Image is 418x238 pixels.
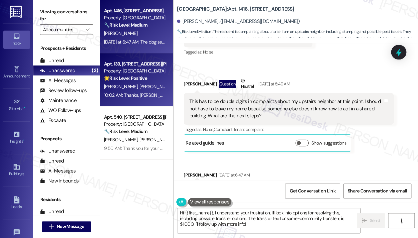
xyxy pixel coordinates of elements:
[40,107,81,114] div: WO Follow-ups
[90,65,100,76] div: (3)
[33,45,100,52] div: Prospects + Residents
[3,96,30,114] a: Site Visit •
[40,178,79,184] div: New Inbounds
[86,27,89,32] i: 
[369,217,380,224] span: Send
[3,31,30,49] a: Inbox
[177,6,294,13] b: [GEOGRAPHIC_DATA]: Apt. 1416, [STREET_ADDRESS]
[233,127,264,132] span: Tenant complaint
[30,73,31,77] span: •
[40,158,64,165] div: Unread
[177,18,300,25] div: [PERSON_NAME]. ([EMAIL_ADDRESS][DOMAIN_NAME])
[139,137,173,143] span: [PERSON_NAME]
[214,127,233,132] span: Complaint ,
[104,39,240,45] div: [DATE] at 6:47 AM: The dog seems to be barking and yelping right now.
[3,194,30,212] a: Leads
[57,223,84,230] span: New Message
[289,187,335,194] span: Get Conversation Link
[357,213,385,228] button: Send
[239,77,255,91] div: Neutral
[285,183,340,198] button: Get Conversation Link
[104,60,166,67] div: Apt. 139, [STREET_ADDRESS][PERSON_NAME]
[104,75,147,81] strong: 🌟 Risk Level: Positive
[104,137,139,143] span: [PERSON_NAME]
[40,57,64,64] div: Unread
[257,80,290,87] div: [DATE] at 5:49 AM
[40,77,76,84] div: All Messages
[104,14,166,21] div: Property: [GEOGRAPHIC_DATA]
[33,135,100,142] div: Prospects
[348,187,407,194] span: Share Conversation via email
[219,80,236,88] div: Question
[203,127,214,132] span: Noise ,
[24,105,25,110] span: •
[40,87,87,94] div: Review follow-ups
[139,83,173,89] span: [PERSON_NAME]
[104,22,147,28] strong: 🔧 Risk Level: Medium
[189,98,383,119] div: This has to be double digits in complaints about my upstairs neighbor at this point. I should not...
[23,138,24,143] span: •
[203,49,213,55] span: Noise
[40,208,64,215] div: Unread
[311,140,346,147] label: Show suggestions
[104,7,166,14] div: Apt. 1416, [STREET_ADDRESS]
[104,128,147,134] strong: 🔧 Risk Level: Medium
[177,28,418,57] span: : The resident is complaining about noise from an upstairs neighbor, including stomping and possi...
[40,148,75,155] div: Unanswered
[177,208,360,233] textarea: Hi {{first_name}}, I understand your frustration. I'll look into options for resolving this, incl...
[49,224,54,229] i: 
[184,172,307,181] div: [PERSON_NAME]
[3,161,30,179] a: Buildings
[184,77,394,93] div: [PERSON_NAME]
[40,168,76,175] div: All Messages
[104,114,166,121] div: Apt. 540, [STREET_ADDRESS][PERSON_NAME]
[399,218,404,223] i: 
[177,29,212,34] strong: 🔧 Risk Level: Medium
[217,172,250,178] div: [DATE] at 6:47 AM
[3,129,30,147] a: Insights •
[33,196,100,203] div: Residents
[40,97,77,104] div: Maintenance
[104,92,319,98] div: 10:02 AM: Thanks, [PERSON_NAME] is still in [US_STATE] and I will be back [DATE]. Just took a nig...
[40,117,66,124] div: Escalate
[42,221,91,232] button: New Message
[40,7,93,24] label: Viewing conversations for
[104,121,166,128] div: Property: [GEOGRAPHIC_DATA]
[186,140,224,149] div: Related guidelines
[104,30,137,36] span: [PERSON_NAME]
[104,67,166,74] div: Property: [GEOGRAPHIC_DATA]
[104,83,139,89] span: [PERSON_NAME]
[184,47,312,57] div: Tagged as:
[362,218,367,223] i: 
[40,67,75,74] div: Unanswered
[343,183,411,198] button: Share Conversation via email
[184,125,394,134] div: Tagged as:
[43,24,82,35] input: All communities
[10,6,23,18] img: ResiDesk Logo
